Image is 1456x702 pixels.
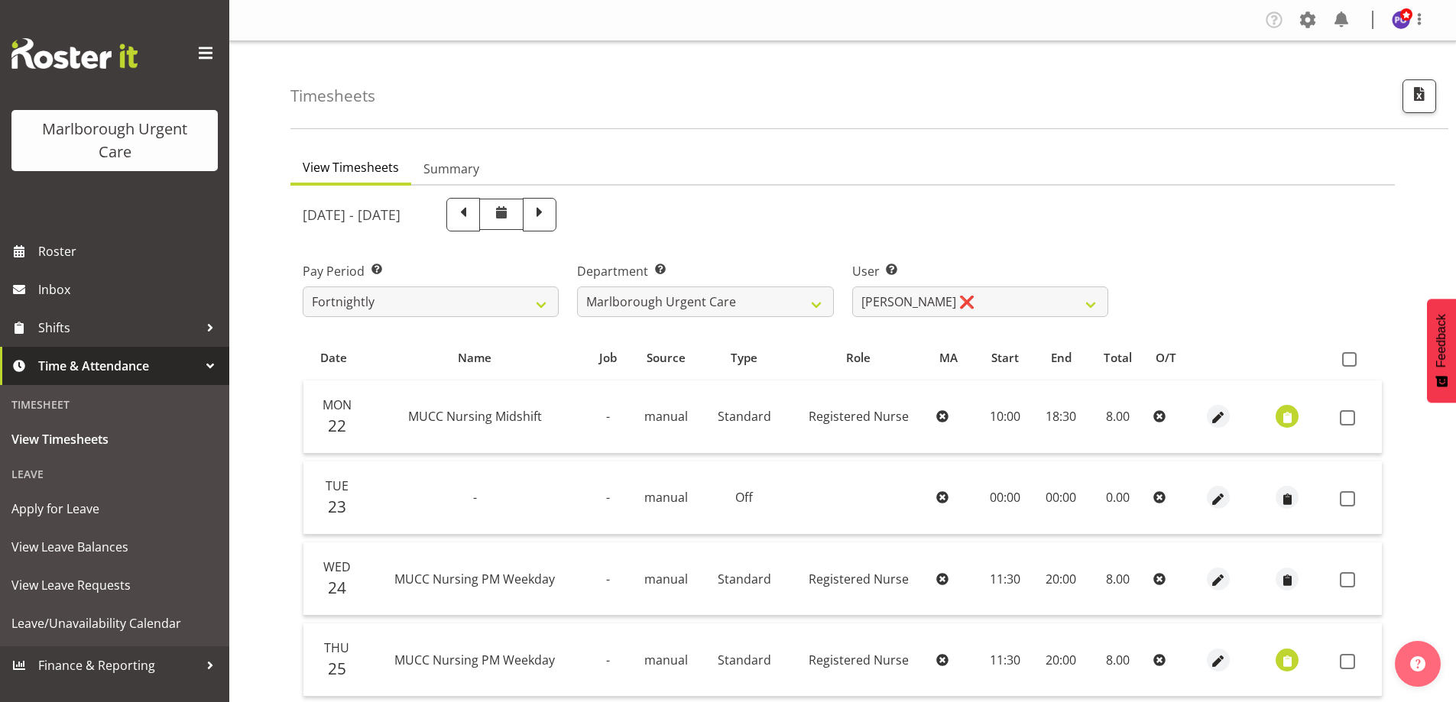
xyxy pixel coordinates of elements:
[328,415,346,436] span: 22
[976,542,1033,616] td: 11:30
[644,489,688,506] span: manual
[1088,461,1147,535] td: 0.00
[11,497,218,520] span: Apply for Leave
[991,349,1019,367] span: Start
[303,262,559,280] label: Pay Period
[394,652,555,668] span: MUCC Nursing PM Weekday
[976,623,1033,697] td: 11:30
[1088,380,1147,454] td: 8.00
[323,396,352,413] span: Mon
[846,349,871,367] span: Role
[702,380,786,454] td: Standard
[1051,349,1072,367] span: End
[328,658,346,679] span: 25
[423,160,479,178] span: Summary
[1033,542,1088,616] td: 20:00
[473,489,477,506] span: -
[1033,623,1088,697] td: 20:00
[976,461,1033,535] td: 00:00
[647,349,686,367] span: Source
[4,490,225,528] a: Apply for Leave
[702,542,786,616] td: Standard
[702,623,786,697] td: Standard
[326,477,349,494] span: Tue
[290,87,375,105] h4: Timesheets
[1392,11,1410,29] img: payroll-officer11877.jpg
[809,652,909,668] span: Registered Nurse
[4,458,225,490] div: Leave
[599,349,617,367] span: Job
[939,349,958,367] span: MA
[38,354,199,377] span: Time & Attendance
[4,566,225,604] a: View Leave Requests
[324,639,349,656] span: Thu
[320,349,347,367] span: Date
[328,577,346,598] span: 24
[577,262,833,280] label: Department
[4,528,225,566] a: View Leave Balances
[4,389,225,420] div: Timesheet
[11,574,218,597] span: View Leave Requests
[38,278,222,301] span: Inbox
[394,571,555,587] span: MUCC Nursing PM Weekday
[328,496,346,517] span: 23
[11,612,218,635] span: Leave/Unavailability Calendar
[38,654,199,677] span: Finance & Reporting
[644,408,688,425] span: manual
[606,571,610,587] span: -
[11,428,218,451] span: View Timesheets
[303,158,399,176] span: View Timesheets
[38,240,222,263] span: Roster
[976,380,1033,454] td: 10:00
[809,571,909,587] span: Registered Nurse
[1104,349,1132,367] span: Total
[11,535,218,558] span: View Leave Balances
[303,206,400,223] h5: [DATE] - [DATE]
[4,420,225,458] a: View Timesheets
[644,571,688,587] span: manual
[852,262,1108,280] label: User
[1033,461,1088,535] td: 00:00
[731,349,757,367] span: Type
[1088,542,1147,616] td: 8.00
[606,489,610,506] span: -
[702,461,786,535] td: Off
[1088,623,1147,697] td: 8.00
[1402,79,1436,113] button: Export CSV
[1033,380,1088,454] td: 18:30
[644,652,688,668] span: manual
[606,408,610,425] span: -
[1427,299,1456,403] button: Feedback - Show survey
[606,652,610,668] span: -
[408,408,542,425] span: MUCC Nursing Midshift
[458,349,491,367] span: Name
[38,316,199,339] span: Shifts
[323,558,351,575] span: Wed
[1410,656,1425,671] img: help-xxl-2.png
[1435,314,1448,367] span: Feedback
[27,118,203,163] div: Marlborough Urgent Care
[1156,349,1176,367] span: O/T
[11,38,138,69] img: Rosterit website logo
[809,408,909,425] span: Registered Nurse
[4,604,225,642] a: Leave/Unavailability Calendar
